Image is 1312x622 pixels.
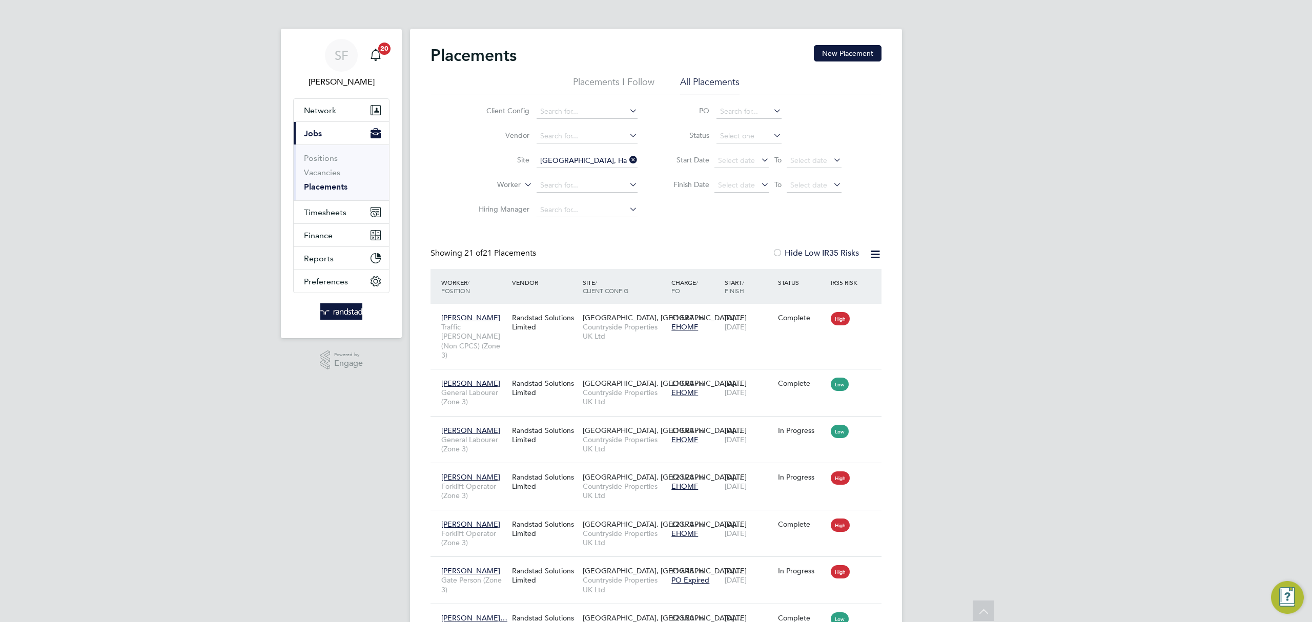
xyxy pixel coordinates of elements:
[537,154,638,168] input: Search for...
[334,359,363,368] span: Engage
[696,567,705,575] span: / hr
[509,308,580,337] div: Randstad Solutions Limited
[669,273,722,300] div: Charge
[583,379,742,388] span: [GEOGRAPHIC_DATA], [GEOGRAPHIC_DATA]…
[671,472,694,482] span: £23.28
[441,472,500,482] span: [PERSON_NAME]
[294,144,389,200] div: Jobs
[696,473,705,481] span: / hr
[573,76,654,94] li: Placements I Follow
[441,529,507,547] span: Forklift Operator (Zone 3)
[441,379,500,388] span: [PERSON_NAME]
[378,43,391,55] span: 20
[671,322,698,331] span: EHOMF
[439,514,881,523] a: [PERSON_NAME]Forklift Operator (Zone 3)Randstad Solutions Limited[GEOGRAPHIC_DATA], [GEOGRAPHIC_D...
[294,270,389,293] button: Preferences
[722,467,775,496] div: [DATE]
[722,561,775,590] div: [DATE]
[470,204,529,214] label: Hiring Manager
[722,514,775,543] div: [DATE]
[790,180,827,190] span: Select date
[304,182,347,192] a: Placements
[439,608,881,616] a: [PERSON_NAME]…AdministratorRandstad Solutions Limited[GEOGRAPHIC_DATA], [GEOGRAPHIC_DATA]…Country...
[304,129,322,138] span: Jobs
[441,520,500,529] span: [PERSON_NAME]
[470,106,529,115] label: Client Config
[716,129,782,143] input: Select one
[671,388,698,397] span: EHOMF
[293,303,389,320] a: Go to home page
[537,203,638,217] input: Search for...
[583,482,666,500] span: Countryside Properties UK Ltd
[439,307,881,316] a: [PERSON_NAME]Traffic [PERSON_NAME] (Non CPCS) (Zone 3)Randstad Solutions Limited[GEOGRAPHIC_DATA]...
[294,201,389,223] button: Timesheets
[294,224,389,246] button: Finance
[441,566,500,575] span: [PERSON_NAME]
[680,76,740,94] li: All Placements
[583,388,666,406] span: Countryside Properties UK Ltd
[696,614,705,622] span: / hr
[304,208,346,217] span: Timesheets
[430,248,538,259] div: Showing
[294,247,389,269] button: Reports
[441,435,507,453] span: General Labourer (Zone 3)
[831,565,850,578] span: High
[671,482,698,491] span: EHOMF
[464,248,536,258] span: 21 Placements
[320,303,363,320] img: randstad-logo-retina.png
[831,378,849,391] span: Low
[470,155,529,164] label: Site
[537,178,638,193] input: Search for...
[790,156,827,165] span: Select date
[772,248,859,258] label: Hide Low IR35 Risks
[778,379,826,388] div: Complete
[334,350,363,359] span: Powered by
[775,273,829,292] div: Status
[718,180,755,190] span: Select date
[441,322,507,360] span: Traffic [PERSON_NAME] (Non CPCS) (Zone 3)
[671,575,709,585] span: PO Expired
[663,155,709,164] label: Start Date
[583,435,666,453] span: Countryside Properties UK Ltd
[583,566,742,575] span: [GEOGRAPHIC_DATA], [GEOGRAPHIC_DATA]…
[365,39,386,72] a: 20
[778,566,826,575] div: In Progress
[583,313,742,322] span: [GEOGRAPHIC_DATA], [GEOGRAPHIC_DATA]…
[293,39,389,88] a: SF[PERSON_NAME]
[441,426,500,435] span: [PERSON_NAME]
[671,529,698,538] span: EHOMF
[583,472,742,482] span: [GEOGRAPHIC_DATA], [GEOGRAPHIC_DATA]…
[509,561,580,590] div: Randstad Solutions Limited
[583,575,666,594] span: Countryside Properties UK Ltd
[725,322,747,331] span: [DATE]
[583,322,666,341] span: Countryside Properties UK Ltd
[696,427,705,434] span: / hr
[281,29,402,338] nav: Main navigation
[722,273,775,300] div: Start
[831,519,850,532] span: High
[663,106,709,115] label: PO
[294,122,389,144] button: Jobs
[304,168,340,177] a: Vacancies
[441,278,470,295] span: / Position
[441,482,507,500] span: Forklift Operator (Zone 3)
[718,156,755,165] span: Select date
[716,105,782,119] input: Search for...
[778,313,826,322] div: Complete
[509,374,580,402] div: Randstad Solutions Limited
[439,373,881,382] a: [PERSON_NAME]General Labourer (Zone 3)Randstad Solutions Limited[GEOGRAPHIC_DATA], [GEOGRAPHIC_DA...
[464,248,483,258] span: 21 of
[663,180,709,189] label: Finish Date
[725,575,747,585] span: [DATE]
[778,472,826,482] div: In Progress
[580,273,669,300] div: Site
[828,273,864,292] div: IR35 Risk
[722,308,775,337] div: [DATE]
[335,49,348,62] span: SF
[778,520,826,529] div: Complete
[725,435,747,444] span: [DATE]
[509,273,580,292] div: Vendor
[696,521,705,528] span: / hr
[439,561,881,569] a: [PERSON_NAME]Gate Person (Zone 3)Randstad Solutions Limited[GEOGRAPHIC_DATA], [GEOGRAPHIC_DATA]…C...
[671,379,694,388] span: £18.88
